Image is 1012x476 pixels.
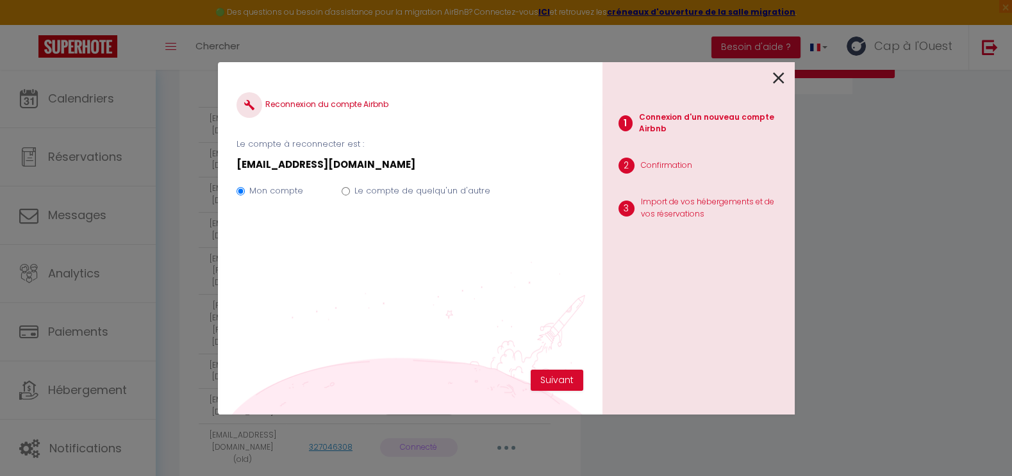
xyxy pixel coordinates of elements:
span: 2 [618,158,635,174]
p: Le compte à reconnecter est : [236,138,583,151]
p: Connexion d'un nouveau compte Airbnb [639,111,784,136]
label: Mon compte [249,185,303,197]
button: Ouvrir le widget de chat LiveChat [10,5,49,44]
span: 3 [618,201,635,217]
span: 1 [618,115,633,131]
p: Confirmation [641,160,692,172]
h4: Reconnexion du compte Airbnb [236,92,583,118]
p: [EMAIL_ADDRESS][DOMAIN_NAME] [236,157,583,172]
iframe: Chat [958,418,1002,466]
p: Import de vos hébergements et de vos réservations [641,196,784,220]
button: Suivant [531,370,583,391]
label: Le compte de quelqu'un d'autre [354,185,490,197]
